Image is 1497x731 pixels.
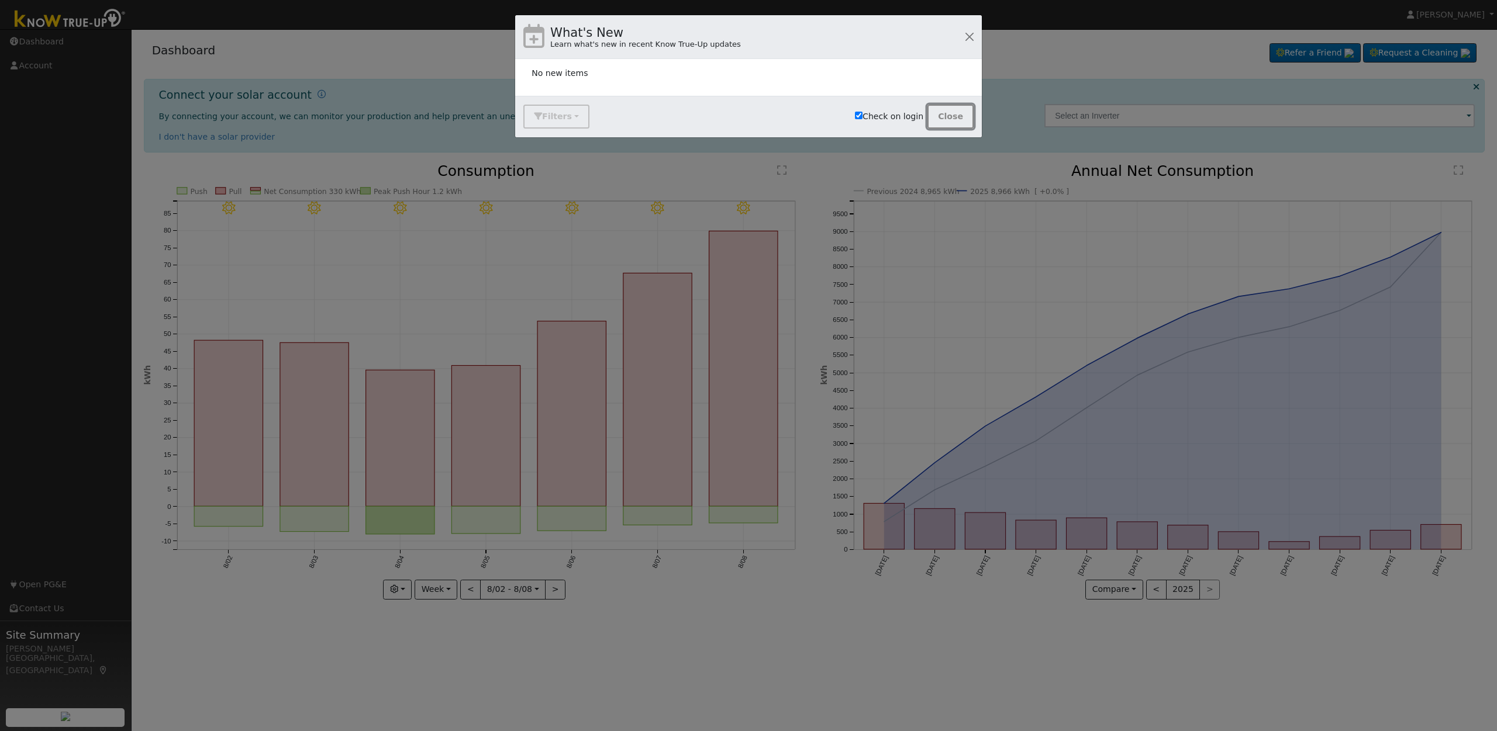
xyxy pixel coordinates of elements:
span: No new items [532,68,588,78]
label: Check on login [855,110,923,123]
div: Learn what's new in recent Know True-Up updates [550,39,741,50]
button: Close [927,105,974,129]
input: Check on login [855,112,863,119]
h4: What's New [550,23,741,42]
button: Filters [523,105,589,129]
